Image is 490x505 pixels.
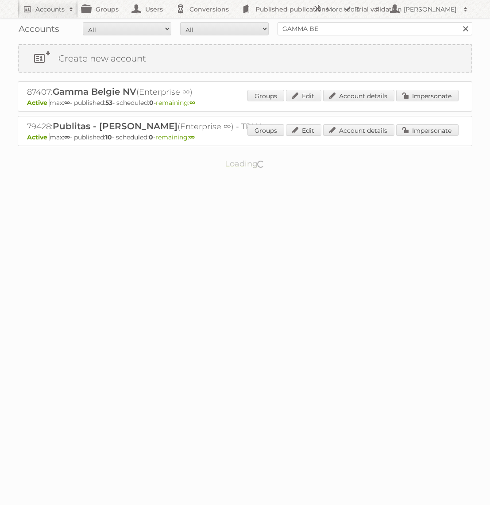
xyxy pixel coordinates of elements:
strong: ∞ [189,133,195,141]
span: Gamma Belgie NV [53,86,136,97]
h2: 79428: (Enterprise ∞) - TRIAL [27,121,337,132]
span: Active [27,99,50,107]
strong: 10 [105,133,112,141]
h2: [PERSON_NAME] [401,5,459,14]
h2: Accounts [35,5,65,14]
a: Edit [286,90,321,101]
a: Impersonate [396,124,459,136]
h2: 87407: (Enterprise ∞) [27,86,337,98]
a: Groups [247,124,284,136]
span: Publitas - [PERSON_NAME] [53,121,177,131]
span: remaining: [155,133,195,141]
span: remaining: [156,99,195,107]
p: max: - published: - scheduled: - [27,99,463,107]
strong: ∞ [64,99,70,107]
strong: 0 [149,133,153,141]
a: Account details [323,124,394,136]
p: max: - published: - scheduled: - [27,133,463,141]
p: Loading [197,155,293,173]
a: Create new account [19,45,471,72]
a: Edit [286,124,321,136]
strong: ∞ [64,133,70,141]
strong: ∞ [189,99,195,107]
a: Groups [247,90,284,101]
a: Account details [323,90,394,101]
a: Impersonate [396,90,459,101]
span: Active [27,133,50,141]
strong: 0 [149,99,154,107]
strong: 53 [105,99,112,107]
h2: More tools [326,5,370,14]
